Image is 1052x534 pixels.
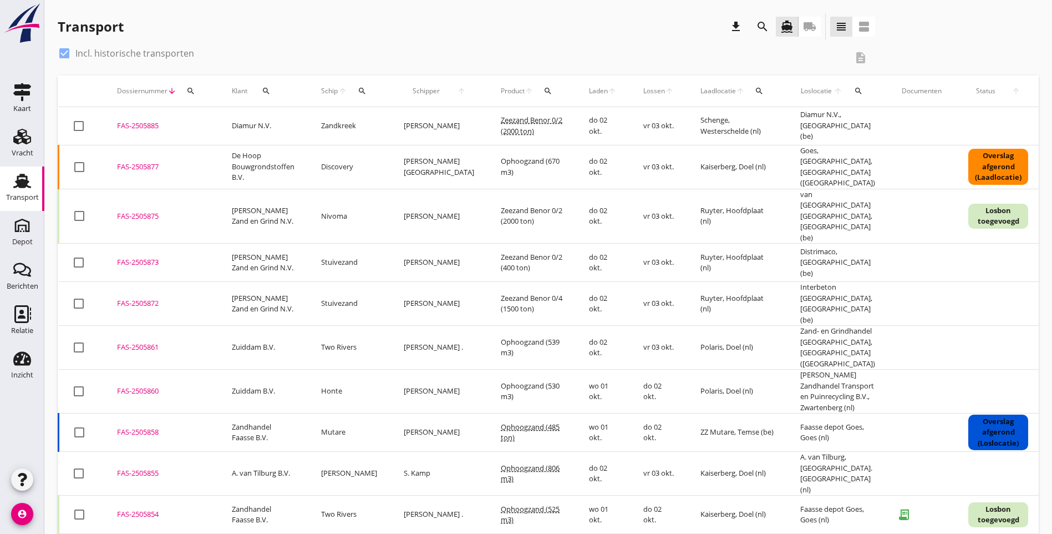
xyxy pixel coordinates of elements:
[787,496,888,534] td: Faasse depot Goes, Goes (nl)
[308,107,390,145] td: Zandkreek
[358,87,367,95] i: search
[968,149,1028,185] div: Overslag afgerond (Laadlocatie)
[117,120,205,132] div: FAS-2505885
[608,87,617,95] i: arrow_upward
[576,107,630,145] td: do 02 okt.
[308,282,390,326] td: Stuivezand
[218,107,308,145] td: Diamur N.V.
[308,145,390,189] td: Discovery
[576,326,630,370] td: do 02 okt.
[968,502,1028,527] div: Losbon toegevoegd
[835,20,848,33] i: view_headline
[487,370,576,414] td: Ophoogzand (530 m3)
[576,145,630,189] td: do 02 okt.
[117,386,205,397] div: FAS-2505860
[390,496,487,534] td: [PERSON_NAME] .
[390,414,487,452] td: [PERSON_NAME]
[308,414,390,452] td: Mutare
[487,282,576,326] td: Zeezand Benor 0/4 (1500 ton)
[630,452,687,496] td: vr 03 okt.
[117,342,205,353] div: FAS-2505861
[501,463,560,484] span: Ophoogzand (806 m3)
[800,86,833,96] span: Loslocatie
[643,86,665,96] span: Lossen
[902,86,942,96] div: Documenten
[390,107,487,145] td: [PERSON_NAME]
[218,189,308,244] td: [PERSON_NAME] Zand en Grind N.V.
[501,422,560,443] span: Ophoogzand (485 ton)
[12,149,33,157] div: Vracht
[630,282,687,326] td: vr 03 okt.
[630,414,687,452] td: do 02 okt.
[687,107,787,145] td: Schenge, Westerschelde (nl)
[501,115,562,136] span: Zeezand Benor 0/2 (2000 ton)
[232,78,294,104] div: Klant
[218,414,308,452] td: Zandhandel Faasse B.V.
[576,282,630,326] td: do 02 okt.
[576,189,630,244] td: do 02 okt.
[117,468,205,479] div: FAS-2505855
[576,452,630,496] td: do 02 okt.
[308,244,390,282] td: Stuivezand
[687,496,787,534] td: Kaiserberg, Doel (nl)
[308,370,390,414] td: Honte
[787,326,888,370] td: Zand- en Grindhandel [GEOGRAPHIC_DATA], [GEOGRAPHIC_DATA] ([GEOGRAPHIC_DATA])
[665,87,674,95] i: arrow_upward
[893,503,915,526] i: receipt_long
[630,496,687,534] td: do 02 okt.
[117,162,205,173] div: FAS-2505877
[404,86,448,96] span: Schipper
[630,326,687,370] td: vr 03 okt.
[487,189,576,244] td: Zeezand Benor 0/2 (2000 ton)
[787,107,888,145] td: Diamur N.V., [GEOGRAPHIC_DATA] (be)
[700,86,736,96] span: Laadlocatie
[729,20,743,33] i: download
[787,244,888,282] td: Distrimaco, [GEOGRAPHIC_DATA] (be)
[308,189,390,244] td: Nivoma
[390,145,487,189] td: [PERSON_NAME][GEOGRAPHIC_DATA]
[390,244,487,282] td: [PERSON_NAME]
[308,452,390,496] td: [PERSON_NAME]
[833,87,843,95] i: arrow_upward
[218,244,308,282] td: [PERSON_NAME] Zand en Grind N.V.
[487,326,576,370] td: Ophoogzand (539 m3)
[58,18,124,36] div: Transport
[687,414,787,452] td: ZZ Mutare, Temse (be)
[11,503,33,525] i: account_circle
[687,244,787,282] td: Ruyter, Hoofdplaat (nl)
[218,282,308,326] td: [PERSON_NAME] Zand en Grind N.V.
[687,370,787,414] td: Polaris, Doel (nl)
[75,48,194,59] label: Incl. historische transporten
[117,211,205,222] div: FAS-2505875
[390,452,487,496] td: S. Kamp
[630,244,687,282] td: vr 03 okt.
[13,105,31,112] div: Kaart
[589,86,608,96] span: Laden
[630,370,687,414] td: do 02 okt.
[576,244,630,282] td: do 02 okt.
[576,496,630,534] td: wo 01 okt.
[687,145,787,189] td: Kaiserberg, Doel (nl)
[687,326,787,370] td: Polaris, Doel (nl)
[218,326,308,370] td: Zuiddam B.V.
[186,87,195,95] i: search
[543,87,552,95] i: search
[117,298,205,309] div: FAS-2505872
[854,87,863,95] i: search
[630,145,687,189] td: vr 03 okt.
[687,452,787,496] td: Kaiserberg, Doel (nl)
[787,189,888,244] td: van [GEOGRAPHIC_DATA] [GEOGRAPHIC_DATA], [GEOGRAPHIC_DATA] (be)
[576,370,630,414] td: wo 01 okt.
[687,282,787,326] td: Ruyter, Hoofdplaat (nl)
[390,189,487,244] td: [PERSON_NAME]
[687,189,787,244] td: Ruyter, Hoofdplaat (nl)
[7,283,38,290] div: Berichten
[167,87,176,95] i: arrow_downward
[576,414,630,452] td: wo 01 okt.
[736,87,745,95] i: arrow_upward
[12,238,33,245] div: Depot
[968,415,1028,451] div: Overslag afgerond (Loslocatie)
[218,145,308,189] td: De Hoop Bouwgrondstoffen B.V.
[857,20,871,33] i: view_agenda
[218,370,308,414] td: Zuiddam B.V.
